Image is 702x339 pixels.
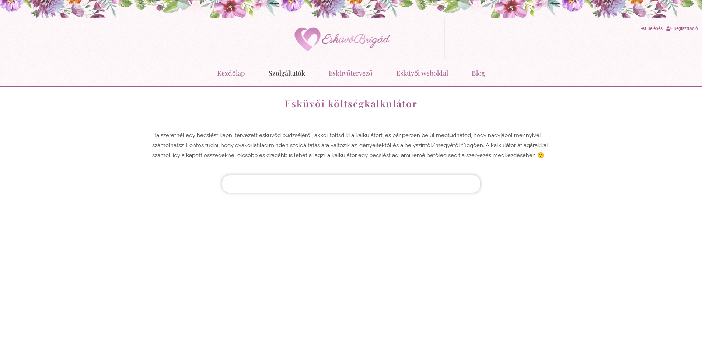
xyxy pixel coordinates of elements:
a: Esküvőtervező [329,63,373,83]
a: Belépés [641,24,663,34]
a: Blog [472,63,485,83]
p: Ha szeretnél egy becslést kapni tervezett esküvőd büdzséjéről, akkor töltsd ki a kalkulátort, és ... [152,131,550,160]
span: Belépés [647,26,663,31]
a: Regisztráció [666,24,698,34]
nav: Menu [4,63,698,83]
span: Regisztráció [674,26,698,31]
a: Kezdőlap [217,63,245,83]
a: Szolgáltatók [269,63,305,83]
h1: Esküvői költségkalkulátor [152,98,550,108]
a: Esküvői weboldal [396,63,448,83]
